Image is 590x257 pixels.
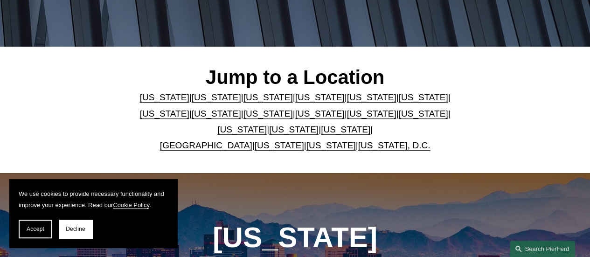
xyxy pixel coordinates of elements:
[160,140,252,150] a: [GEOGRAPHIC_DATA]
[217,125,267,134] a: [US_STATE]
[243,92,293,102] a: [US_STATE]
[269,125,319,134] a: [US_STATE]
[347,92,396,102] a: [US_STATE]
[59,220,92,238] button: Decline
[133,66,457,90] h2: Jump to a Location
[9,179,177,248] section: Cookie banner
[19,188,168,210] p: We use cookies to provide necessary functionality and improve your experience. Read our .
[140,92,189,102] a: [US_STATE]
[347,109,396,118] a: [US_STATE]
[295,92,345,102] a: [US_STATE]
[295,109,345,118] a: [US_STATE]
[243,109,293,118] a: [US_STATE]
[398,109,448,118] a: [US_STATE]
[192,92,241,102] a: [US_STATE]
[321,125,370,134] a: [US_STATE]
[180,221,410,254] h1: [US_STATE]
[140,109,189,118] a: [US_STATE]
[306,140,356,150] a: [US_STATE]
[66,226,85,232] span: Decline
[113,201,149,208] a: Cookie Policy
[192,109,241,118] a: [US_STATE]
[19,220,52,238] button: Accept
[510,241,575,257] a: Search this site
[255,140,304,150] a: [US_STATE]
[27,226,44,232] span: Accept
[358,140,430,150] a: [US_STATE], D.C.
[133,90,457,153] p: | | | | | | | | | | | | | | | | | |
[398,92,448,102] a: [US_STATE]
